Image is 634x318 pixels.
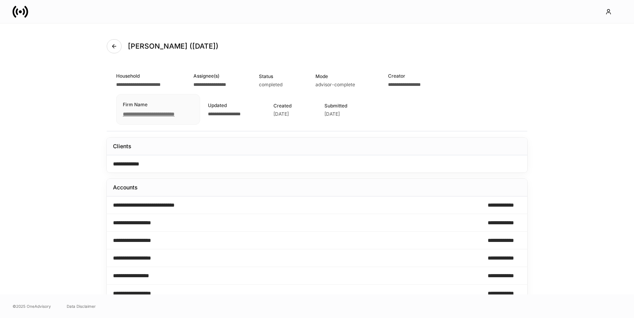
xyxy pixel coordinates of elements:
[315,82,355,88] div: advisor-complete
[273,102,291,109] div: Created
[273,111,289,117] div: [DATE]
[128,42,219,51] h4: [PERSON_NAME] ([DATE])
[13,303,51,309] span: © 2025 OneAdvisory
[208,102,240,109] div: Updated
[123,101,175,108] div: Firm Name
[259,73,282,80] div: Status
[116,72,160,80] div: Household
[113,142,131,150] div: Clients
[324,102,347,109] div: Submitted
[113,184,138,191] div: Accounts
[388,72,421,80] div: Creator
[193,72,226,80] div: Assignee(s)
[315,73,355,80] div: Mode
[67,303,96,309] a: Data Disclaimer
[259,82,282,88] div: completed
[324,111,340,117] div: [DATE]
